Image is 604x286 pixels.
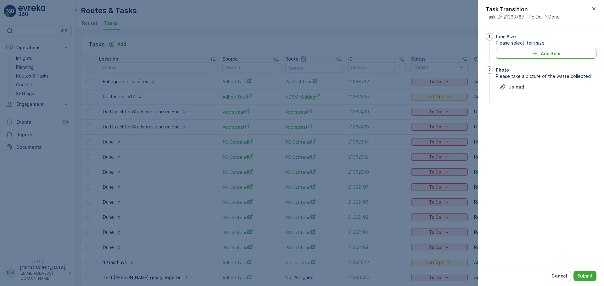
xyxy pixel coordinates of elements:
button: Upload File [496,82,528,92]
button: Submit [573,271,596,281]
span: Please select item size [496,40,596,46]
span: Please take a picture of the waste collected [496,73,596,79]
p: Submit [577,273,593,279]
p: Add Item [541,51,560,57]
span: Task ID: 21363787 - To Do -> Done [486,14,560,20]
p: Photo [496,67,509,73]
p: Upload [508,84,524,90]
button: Cancel [548,271,571,281]
p: Task Transition [486,5,560,14]
p: Item Size [496,34,516,40]
p: Cancel [551,273,567,279]
button: Add Item [496,49,596,59]
div: 2 [486,66,493,74]
div: 1 [486,33,493,40]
